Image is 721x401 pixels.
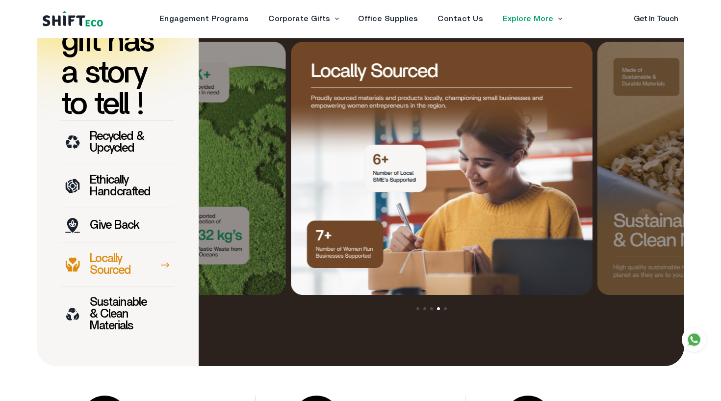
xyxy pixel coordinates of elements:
[438,15,483,23] a: Contact Us
[90,131,151,154] p: Recycled & Upcycled
[634,15,678,23] a: Get In Touch
[503,15,553,23] a: Explore More
[159,15,249,23] a: Engagement Programs
[90,296,151,332] p: Sustainable & Clean Materials
[90,219,139,231] p: Give Back
[90,174,151,198] p: Ethically Handcrafted
[268,15,330,23] a: Corporate Gifts
[90,253,151,276] p: Locally Sourced
[358,15,418,23] a: Office Supplies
